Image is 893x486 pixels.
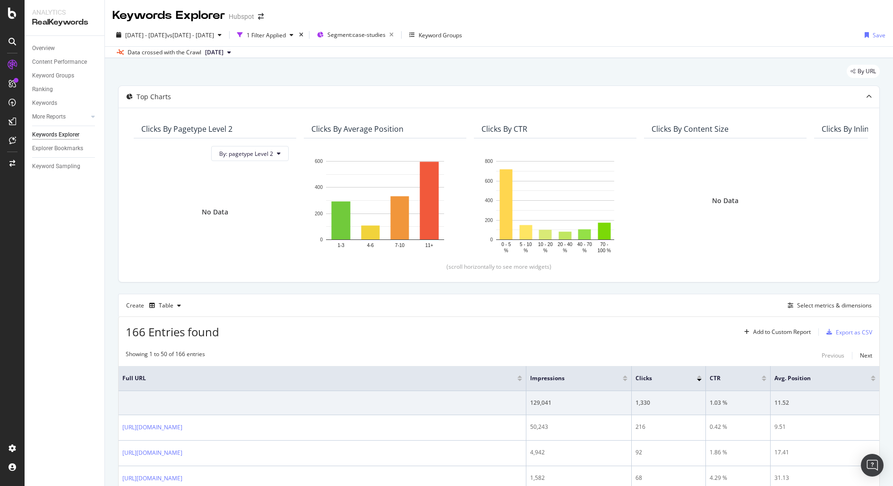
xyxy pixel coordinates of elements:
span: 2025 Aug. 5th [205,48,223,57]
button: Keyword Groups [405,27,466,43]
div: 31.13 [774,474,876,482]
div: Ranking [32,85,53,94]
div: 1.86 % [710,448,766,457]
div: RealKeywords [32,17,97,28]
div: Next [860,351,872,359]
div: Keywords [32,98,57,108]
div: Content Performance [32,57,87,67]
text: 20 - 40 [558,242,573,247]
button: [DATE] [201,47,235,58]
a: Keywords [32,98,98,108]
div: Clicks By pagetype Level 2 [141,124,232,134]
span: Avg. Position [774,374,857,383]
div: Analytics [32,8,97,17]
button: Save [861,27,885,43]
div: 17.41 [774,448,876,457]
div: Overview [32,43,55,53]
text: % [504,248,508,253]
button: 1 Filter Applied [233,27,297,43]
div: Top Charts [137,92,171,102]
button: [DATE] - [DATE]vs[DATE] - [DATE] [112,27,225,43]
a: [URL][DOMAIN_NAME] [122,423,182,432]
a: Keywords Explorer [32,130,98,140]
div: (scroll horizontally to see more widgets) [130,263,868,271]
div: arrow-right-arrow-left [258,13,264,20]
div: Keyword Groups [419,31,462,39]
span: [DATE] - [DATE] [125,31,167,39]
div: 4.29 % [710,474,766,482]
div: Previous [822,351,844,359]
button: Next [860,350,872,361]
div: Data crossed with the Crawl [128,48,201,57]
button: Table [146,298,185,313]
div: Open Intercom Messenger [861,454,884,477]
span: Full URL [122,374,503,383]
div: More Reports [32,112,66,122]
text: 10 - 20 [538,242,553,247]
span: By: pagetype Level 2 [219,150,273,158]
div: 129,041 [530,399,627,407]
div: Clicks By CTR [481,124,527,134]
a: Explorer Bookmarks [32,144,98,153]
button: Export as CSV [823,324,872,340]
div: Add to Custom Report [753,329,811,335]
span: vs [DATE] - [DATE] [167,31,214,39]
div: 1,582 [530,474,627,482]
div: Clicks By Content Size [652,124,729,134]
div: No Data [202,207,228,217]
button: Add to Custom Report [740,324,811,340]
div: 0.42 % [710,423,766,431]
span: 166 Entries found [126,324,219,340]
text: 200 [485,218,493,223]
div: 216 [635,423,702,431]
span: By URL [858,68,876,74]
span: CTR [710,374,747,383]
div: Save [873,31,885,39]
text: % [583,248,587,253]
text: 0 - 5 [501,242,511,247]
text: 600 [315,159,323,164]
div: 4,942 [530,448,627,457]
div: A chart. [481,156,629,255]
div: Export as CSV [836,328,872,336]
div: 50,243 [530,423,627,431]
text: % [524,248,528,253]
div: 1 Filter Applied [247,31,286,39]
div: times [297,30,305,40]
div: 92 [635,448,702,457]
div: 11.52 [774,399,876,407]
svg: A chart. [311,156,459,255]
text: 40 - 70 [577,242,592,247]
a: More Reports [32,112,88,122]
span: Segment: case-studies [327,31,386,39]
div: Hubspot [229,12,254,21]
text: 200 [315,211,323,216]
text: 400 [315,185,323,190]
div: 1.03 % [710,399,766,407]
div: legacy label [847,65,880,78]
text: 600 [485,179,493,184]
div: Keywords Explorer [32,130,79,140]
div: Clicks By Inlinks [822,124,876,134]
text: 0 [490,237,493,242]
div: 1,330 [635,399,702,407]
div: Showing 1 to 50 of 166 entries [126,350,205,361]
text: 5 - 10 [520,242,532,247]
div: No Data [712,196,738,205]
div: Table [159,303,173,308]
text: 7-10 [395,243,404,248]
div: Clicks By Average Position [311,124,404,134]
text: 1-3 [337,243,344,248]
div: Select metrics & dimensions [797,301,872,309]
a: [URL][DOMAIN_NAME] [122,474,182,483]
a: Keyword Groups [32,71,98,81]
div: Create [126,298,185,313]
text: % [563,248,567,253]
span: Impressions [530,374,609,383]
a: Ranking [32,85,98,94]
a: Overview [32,43,98,53]
a: Content Performance [32,57,98,67]
span: Clicks [635,374,683,383]
div: 68 [635,474,702,482]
